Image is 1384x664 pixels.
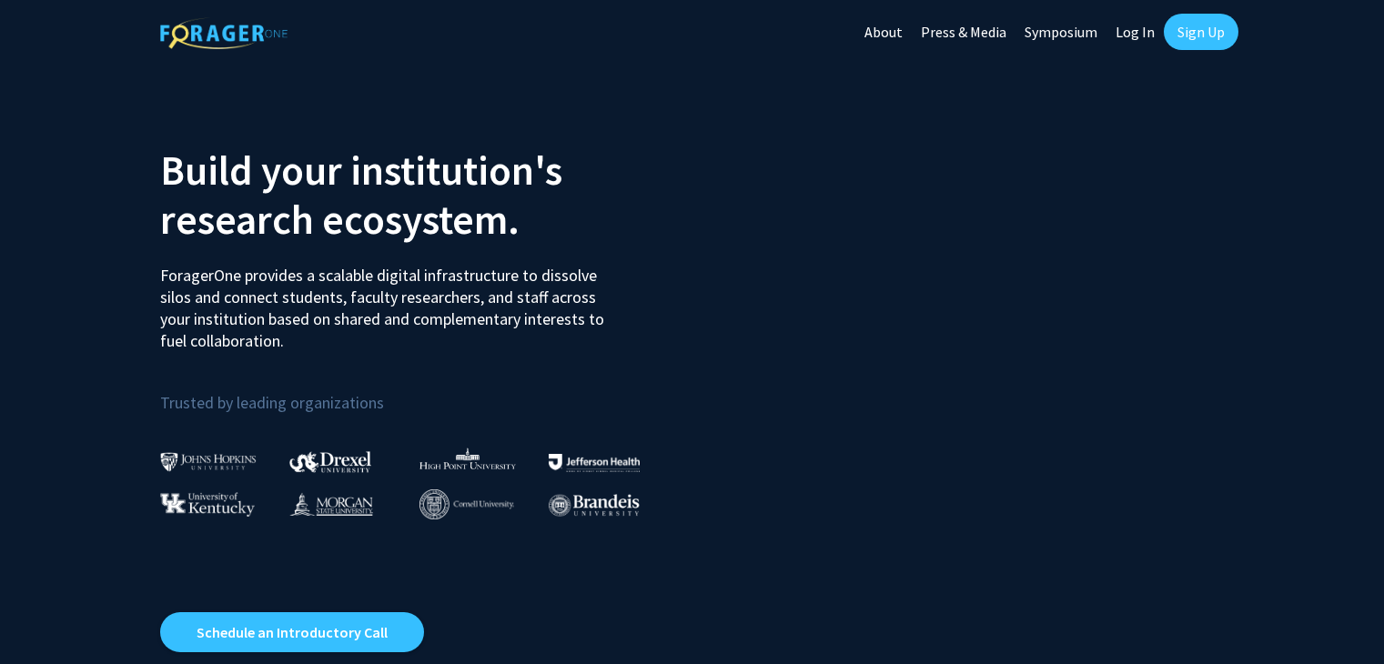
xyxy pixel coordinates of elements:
img: Johns Hopkins University [160,452,257,471]
img: Cornell University [419,489,514,519]
p: ForagerOne provides a scalable digital infrastructure to dissolve silos and connect students, fac... [160,251,617,352]
h2: Build your institution's research ecosystem. [160,146,679,244]
img: Drexel University [289,451,371,472]
img: Morgan State University [289,492,373,516]
img: Thomas Jefferson University [549,454,640,471]
img: ForagerOne Logo [160,17,288,49]
a: Opens in a new tab [160,612,424,652]
img: Brandeis University [549,494,640,517]
a: Sign Up [1164,14,1238,50]
img: University of Kentucky [160,492,255,517]
img: High Point University [419,448,516,469]
p: Trusted by leading organizations [160,367,679,417]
